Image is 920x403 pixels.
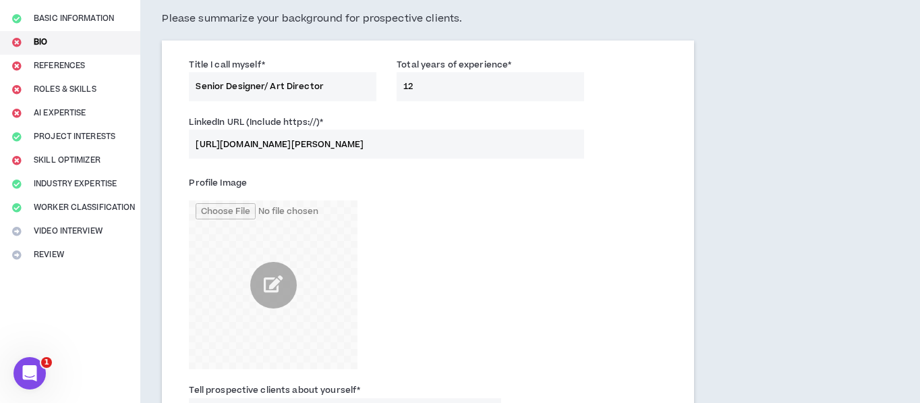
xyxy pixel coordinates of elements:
[397,54,511,76] label: Total years of experience
[189,172,247,194] label: Profile Image
[189,130,583,159] input: LinkedIn URL
[189,54,264,76] label: Title I call myself
[189,72,376,101] input: e.g. Creative Director, Digital Strategist, etc.
[162,11,694,27] h5: Please summarize your background for prospective clients.
[189,111,323,133] label: LinkedIn URL (Include https://)
[397,72,584,101] input: Years
[41,357,52,368] span: 1
[13,357,46,389] iframe: Intercom live chat
[189,379,360,401] label: Tell prospective clients about yourself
